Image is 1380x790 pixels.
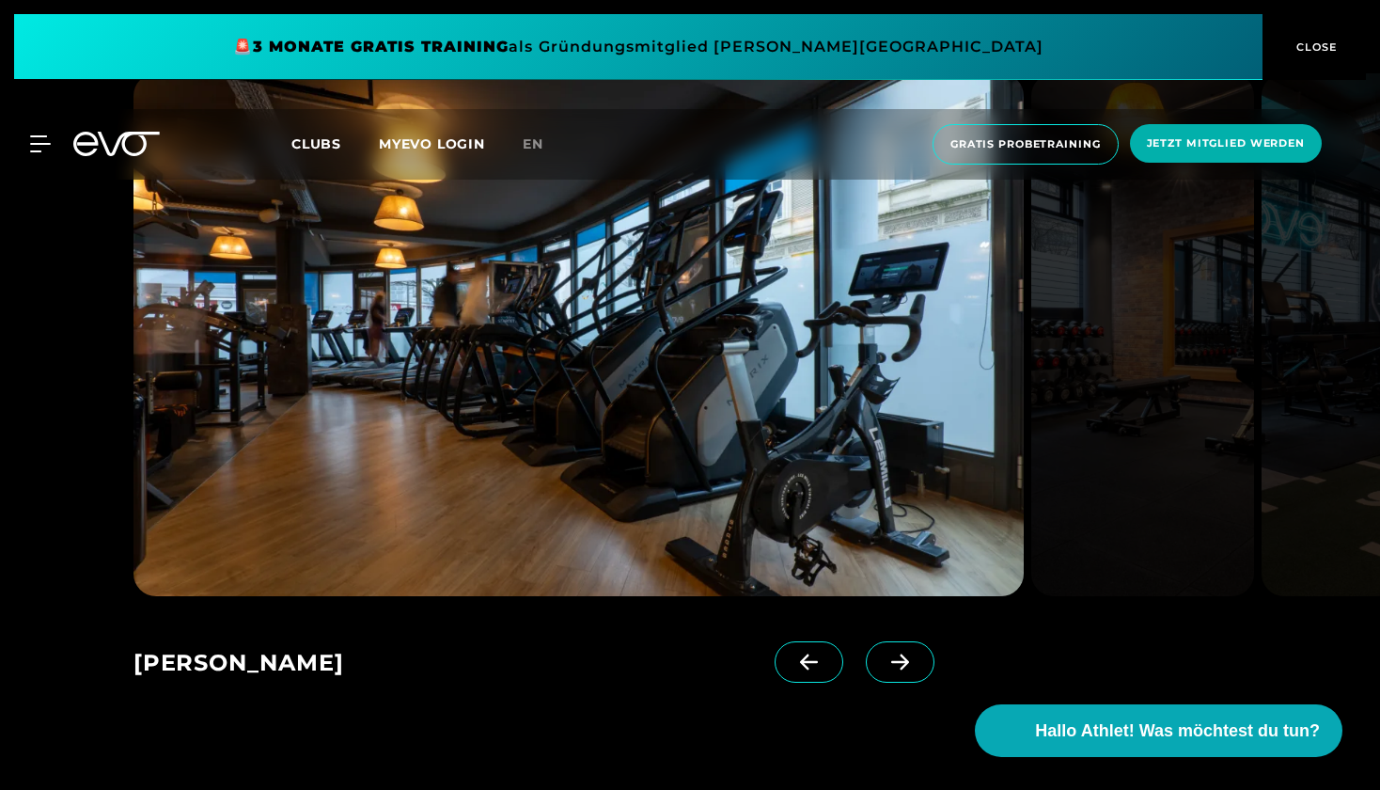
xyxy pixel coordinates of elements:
[950,136,1101,152] span: Gratis Probetraining
[379,135,485,152] a: MYEVO LOGIN
[927,124,1124,165] a: Gratis Probetraining
[291,135,341,152] span: Clubs
[975,704,1342,757] button: Hallo Athlet! Was möchtest du tun?
[1147,135,1305,151] span: Jetzt Mitglied werden
[291,134,379,152] a: Clubs
[1035,719,1320,744] span: Hallo Athlet! Was möchtest du tun?
[133,73,1024,596] img: evofitness
[1124,124,1327,165] a: Jetzt Mitglied werden
[1292,39,1338,55] span: CLOSE
[1262,14,1366,80] button: CLOSE
[1031,73,1254,596] img: evofitness
[523,135,543,152] span: en
[523,134,566,155] a: en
